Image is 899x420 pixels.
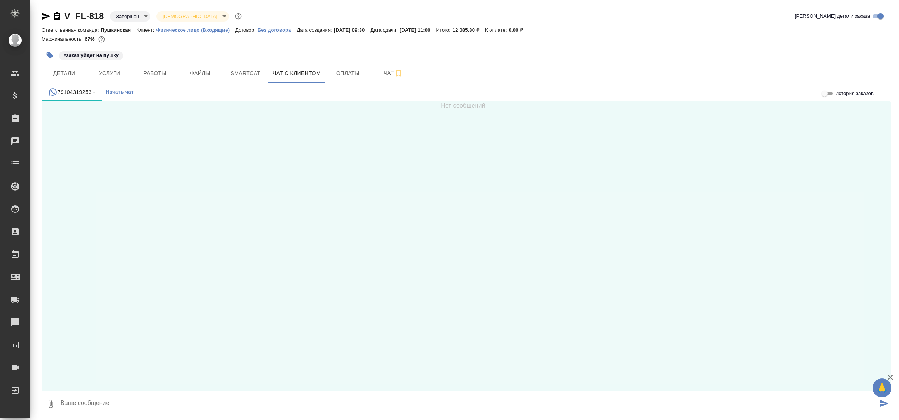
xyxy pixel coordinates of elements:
span: Нет сообщений [441,101,485,110]
button: Скопировать ссылку [53,12,62,21]
a: Без договора [258,26,297,33]
span: Работы [137,69,173,78]
button: Начать чат [102,83,137,101]
p: 12 085,80 ₽ [453,27,485,33]
button: Добавить тэг [42,47,58,64]
p: 0,00 ₽ [509,27,529,33]
div: 79104319253 (Юрий) - (undefined) [48,88,95,97]
span: Начать чат [106,88,134,97]
button: Скопировать ссылку для ЯМессенджера [42,12,51,21]
span: Оплаты [330,69,366,78]
span: 🙏 [876,380,888,396]
div: simple tabs example [42,83,891,101]
p: [DATE] 09:30 [334,27,371,33]
p: Пушкинская [101,27,137,33]
p: Итого: [436,27,453,33]
p: Без договора [258,27,297,33]
span: заказ уйдет на пушку [58,52,124,58]
button: [DEMOGRAPHIC_DATA] [160,13,219,20]
span: Чат [375,68,411,78]
button: Завершен [114,13,141,20]
p: Маржинальность: [42,36,85,42]
p: #заказ уйдет на пушку [63,52,119,59]
span: История заказов [835,90,874,97]
p: Клиент: [136,27,156,33]
span: Чат с клиентом [273,69,321,78]
span: Детали [46,69,82,78]
span: Файлы [182,69,218,78]
svg: Подписаться [394,69,403,78]
p: К оплате: [485,27,509,33]
p: Договор: [235,27,258,33]
p: [DATE] 11:00 [400,27,436,33]
p: Дата создания: [297,27,334,33]
span: Услуги [91,69,128,78]
button: 🙏 [873,378,891,397]
p: 67% [85,36,96,42]
p: Ответственная команда: [42,27,101,33]
button: 3350.98 RUB; [97,34,107,44]
div: Завершен [110,11,150,22]
div: Завершен [156,11,229,22]
a: V_FL-818 [64,11,104,21]
p: Физическое лицо (Входящие) [156,27,236,33]
a: Физическое лицо (Входящие) [156,26,236,33]
p: Дата сдачи: [370,27,399,33]
button: Доп статусы указывают на важность/срочность заказа [233,11,243,21]
span: [PERSON_NAME] детали заказа [795,12,870,20]
span: Smartcat [227,69,264,78]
